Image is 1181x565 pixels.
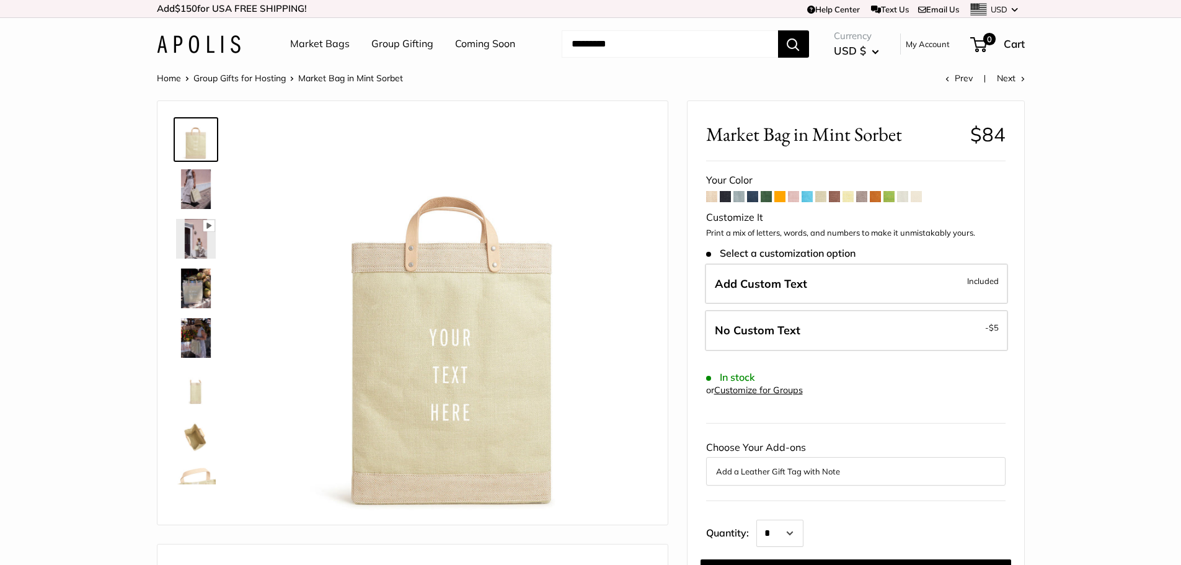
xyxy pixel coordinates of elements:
[174,266,218,311] a: Market Bag in Mint Sorbet
[174,216,218,261] a: Market Bag in Mint Sorbet
[176,169,216,209] img: Market Bag in Mint Sorbet
[562,30,778,58] input: Search...
[991,4,1007,14] span: USD
[706,227,1006,239] p: Print a mix of letters, words, and numbers to make it unmistakably yours.
[706,171,1006,190] div: Your Color
[157,35,241,53] img: Apolis
[176,318,216,358] img: Market Bag in Mint Sorbet
[871,4,909,14] a: Text Us
[706,516,756,547] label: Quantity:
[778,30,809,58] button: Search
[175,2,197,14] span: $150
[174,465,218,509] a: Market Bag in Mint Sorbet
[706,371,755,383] span: In stock
[706,208,1006,227] div: Customize It
[706,382,803,399] div: or
[834,41,879,61] button: USD $
[298,73,403,84] span: Market Bag in Mint Sorbet
[455,35,515,53] a: Coming Soon
[918,4,959,14] a: Email Us
[970,122,1006,146] span: $84
[716,464,996,479] button: Add a Leather Gift Tag with Note
[971,34,1025,54] a: 0 Cart
[257,120,649,512] img: Market Bag in Mint Sorbet
[807,4,860,14] a: Help Center
[176,417,216,457] img: Market Bag in Mint Sorbet
[174,415,218,460] a: Market Bag in Mint Sorbet
[174,365,218,410] a: Market Bag in Mint Sorbet
[193,73,286,84] a: Group Gifts for Hosting
[985,320,999,335] span: -
[945,73,973,84] a: Prev
[706,123,961,146] span: Market Bag in Mint Sorbet
[997,73,1025,84] a: Next
[174,117,218,162] a: Market Bag in Mint Sorbet
[705,264,1008,305] label: Add Custom Text
[706,438,1006,486] div: Choose Your Add-ons
[834,27,879,45] span: Currency
[290,35,350,53] a: Market Bags
[906,37,950,51] a: My Account
[715,323,800,337] span: No Custom Text
[705,310,1008,351] label: Leave Blank
[834,44,866,57] span: USD $
[176,467,216,507] img: Market Bag in Mint Sorbet
[176,120,216,159] img: Market Bag in Mint Sorbet
[967,274,999,288] span: Included
[983,33,995,45] span: 0
[371,35,433,53] a: Group Gifting
[714,385,803,396] a: Customize for Groups
[1004,37,1025,50] span: Cart
[157,70,403,86] nav: Breadcrumb
[176,219,216,259] img: Market Bag in Mint Sorbet
[989,323,999,332] span: $5
[176,269,216,308] img: Market Bag in Mint Sorbet
[174,167,218,211] a: Market Bag in Mint Sorbet
[157,73,181,84] a: Home
[176,368,216,407] img: Market Bag in Mint Sorbet
[174,316,218,360] a: Market Bag in Mint Sorbet
[706,247,856,259] span: Select a customization option
[715,277,807,291] span: Add Custom Text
